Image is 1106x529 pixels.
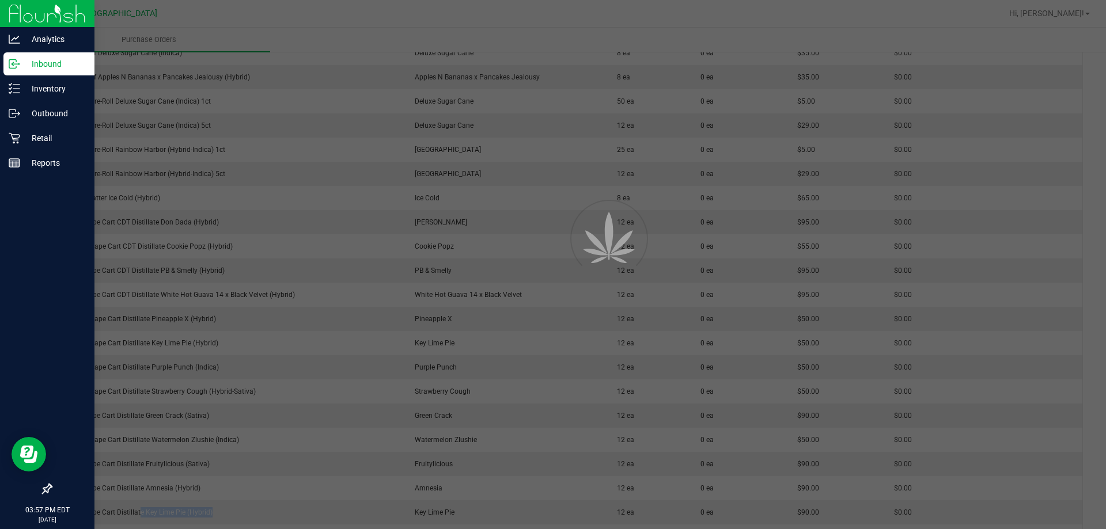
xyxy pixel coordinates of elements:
[20,32,89,46] p: Analytics
[9,157,20,169] inline-svg: Reports
[5,515,89,524] p: [DATE]
[20,131,89,145] p: Retail
[9,108,20,119] inline-svg: Outbound
[20,156,89,170] p: Reports
[20,106,89,120] p: Outbound
[12,437,46,471] iframe: Resource center
[20,57,89,71] p: Inbound
[9,58,20,70] inline-svg: Inbound
[9,83,20,94] inline-svg: Inventory
[9,33,20,45] inline-svg: Analytics
[9,132,20,144] inline-svg: Retail
[5,505,89,515] p: 03:57 PM EDT
[20,82,89,96] p: Inventory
